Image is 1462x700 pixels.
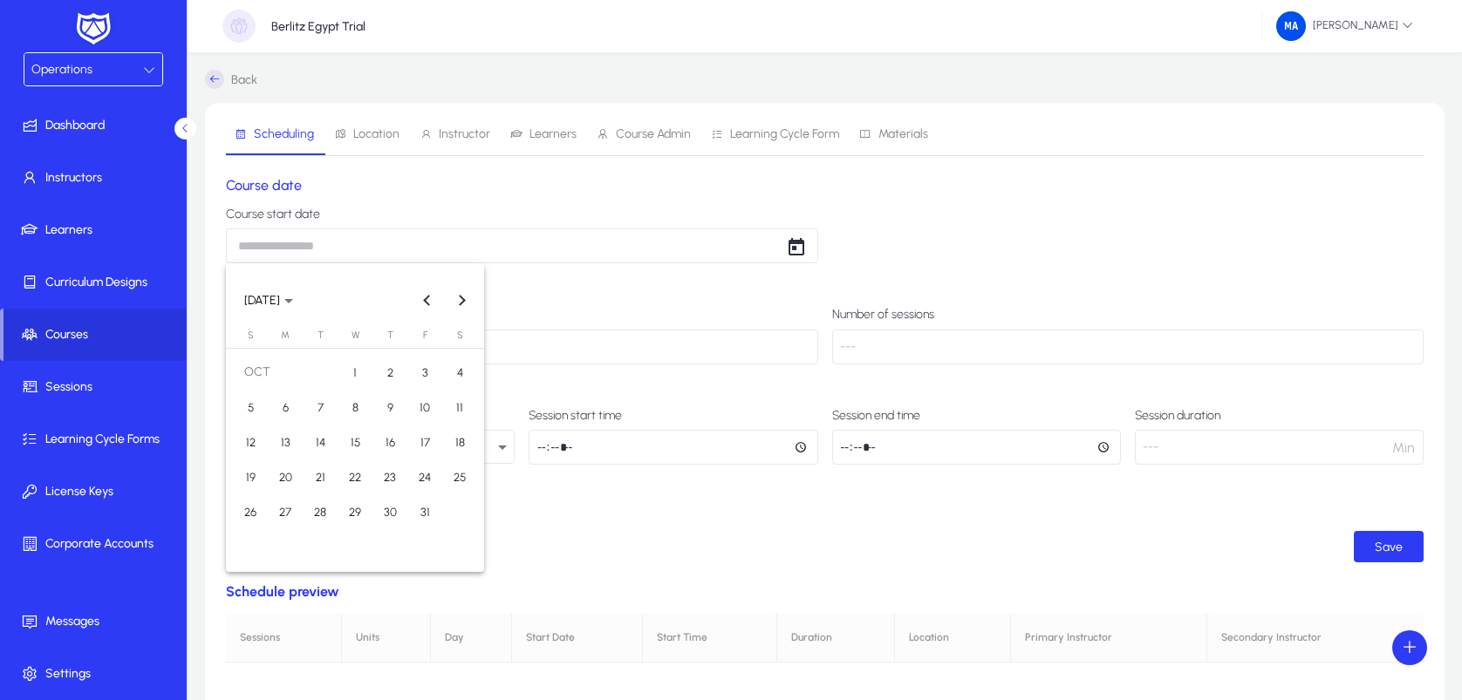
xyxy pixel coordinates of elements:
[270,461,301,493] span: 20
[442,355,477,390] button: Oct 4, 2025
[409,391,441,423] span: 10
[281,330,290,341] span: M
[407,355,442,390] button: Oct 3, 2025
[338,355,372,390] button: Oct 1, 2025
[235,461,266,493] span: 19
[304,496,336,527] span: 28
[339,496,371,527] span: 29
[374,496,406,527] span: 30
[303,459,338,494] button: Oct 21, 2025
[268,425,303,459] button: Oct 13, 2025
[445,282,480,317] button: Next month
[457,330,463,341] span: S
[303,390,338,425] button: Oct 7, 2025
[270,496,301,527] span: 27
[318,330,324,341] span: T
[442,390,477,425] button: Oct 11, 2025
[270,426,301,458] span: 13
[268,390,303,425] button: Oct 6, 2025
[374,426,406,458] span: 16
[407,425,442,459] button: Oct 17, 2025
[444,391,475,423] span: 11
[442,459,477,494] button: Oct 25, 2025
[423,330,427,341] span: F
[303,494,338,529] button: Oct 28, 2025
[444,426,475,458] span: 18
[338,425,372,459] button: Oct 15, 2025
[372,459,407,494] button: Oct 23, 2025
[339,461,371,493] span: 22
[338,459,372,494] button: Oct 22, 2025
[303,425,338,459] button: Oct 14, 2025
[233,390,268,425] button: Oct 5, 2025
[233,425,268,459] button: Oct 12, 2025
[374,357,406,388] span: 2
[409,426,441,458] span: 17
[387,330,393,341] span: T
[233,494,268,529] button: Oct 26, 2025
[407,494,442,529] button: Oct 31, 2025
[407,390,442,425] button: Oct 10, 2025
[410,282,445,317] button: Previous month
[374,461,406,493] span: 23
[304,391,336,423] span: 7
[409,357,441,388] span: 3
[268,459,303,494] button: Oct 20, 2025
[244,293,280,308] span: [DATE]
[339,426,371,458] span: 15
[233,355,338,390] td: OCT
[372,494,407,529] button: Oct 30, 2025
[304,426,336,458] span: 14
[407,459,442,494] button: Oct 24, 2025
[372,390,407,425] button: Oct 9, 2025
[338,494,372,529] button: Oct 29, 2025
[374,391,406,423] span: 9
[248,330,254,341] span: S
[235,391,266,423] span: 5
[444,357,475,388] span: 4
[409,496,441,527] span: 31
[338,390,372,425] button: Oct 8, 2025
[304,461,336,493] span: 21
[268,494,303,529] button: Oct 27, 2025
[270,391,301,423] span: 6
[339,357,371,388] span: 1
[235,426,266,458] span: 12
[372,355,407,390] button: Oct 2, 2025
[352,330,359,341] span: W
[442,425,477,459] button: Oct 18, 2025
[233,459,268,494] button: Oct 19, 2025
[235,496,266,527] span: 26
[372,425,407,459] button: Oct 16, 2025
[444,461,475,493] span: 25
[339,391,371,423] span: 8
[409,461,441,493] span: 24
[237,284,300,316] button: Choose month and year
